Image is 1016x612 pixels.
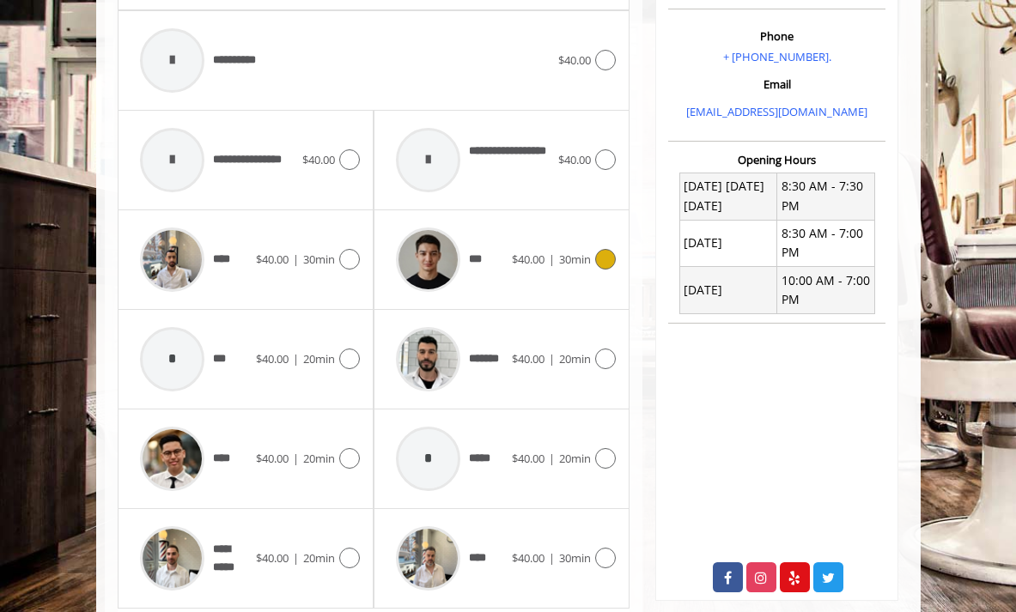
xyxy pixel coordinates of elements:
[303,251,335,267] span: 30min
[559,351,591,367] span: 20min
[512,550,545,566] span: $40.00
[303,351,335,367] span: 20min
[256,451,289,466] span: $40.00
[672,30,881,42] h3: Phone
[559,451,591,466] span: 20min
[668,154,885,166] h3: Opening Hours
[512,451,545,466] span: $40.00
[679,267,776,314] td: [DATE]
[256,550,289,566] span: $40.00
[303,451,335,466] span: 20min
[549,351,555,367] span: |
[256,251,289,267] span: $40.00
[559,550,591,566] span: 30min
[512,251,545,267] span: $40.00
[679,173,776,220] td: [DATE] [DATE] [DATE]
[302,152,335,167] span: $40.00
[559,251,591,267] span: 30min
[512,351,545,367] span: $40.00
[303,550,335,566] span: 20min
[723,49,831,64] a: + [PHONE_NUMBER].
[549,550,555,566] span: |
[293,351,299,367] span: |
[549,251,555,267] span: |
[293,550,299,566] span: |
[256,351,289,367] span: $40.00
[777,220,874,267] td: 8:30 AM - 7:00 PM
[679,220,776,267] td: [DATE]
[293,251,299,267] span: |
[686,104,867,119] a: [EMAIL_ADDRESS][DOMAIN_NAME]
[293,451,299,466] span: |
[672,78,881,90] h3: Email
[777,267,874,314] td: 10:00 AM - 7:00 PM
[777,173,874,220] td: 8:30 AM - 7:30 PM
[549,451,555,466] span: |
[558,152,591,167] span: $40.00
[558,52,591,68] span: $40.00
